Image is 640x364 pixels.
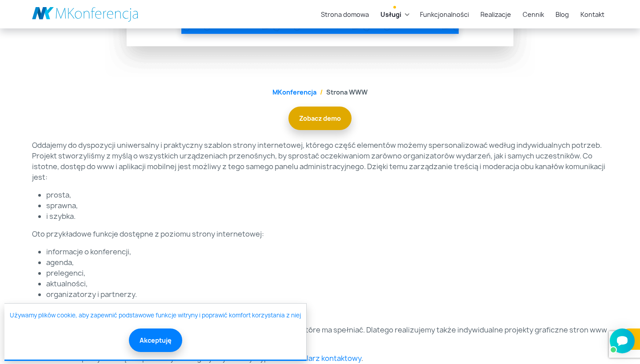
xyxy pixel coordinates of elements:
[477,6,515,23] a: Realizacje
[32,140,608,182] p: Oddajemy do dyspozycji uniwersalny i praktyczny szablon strony internetowej, którego część elemen...
[46,289,608,300] li: organizatorzy i partnerzy.
[46,268,608,278] li: prelegenci,
[317,6,372,23] a: Strona domowa
[46,257,608,268] li: agenda,
[46,190,608,200] li: prosta,
[32,324,608,346] p: W działaniu kierujemy się zasadą idealnego dopasowania narzędzia do funkcji, które ma spełniać. D...
[32,353,608,364] p: Masz autorski pomysł? Chętnie poznamy szczegóły. Wystarczy wypełnić .
[288,107,352,130] a: Zobacz demo
[46,278,608,289] li: aktualności,
[46,211,608,222] li: i szybka.
[46,246,608,257] li: informacje o konferencji,
[129,328,182,352] button: Akceptuję
[377,6,405,23] a: Usługi
[32,307,608,317] p: Chcesz poznać wszystkie możliwości? [GEOGRAPHIC_DATA] .
[416,6,472,23] a: Funkcjonalności
[46,200,608,211] li: sprawna,
[577,6,608,23] a: Kontakt
[519,6,548,23] a: Cennik
[286,353,361,363] a: formularz kontaktowy
[32,87,608,97] nav: breadcrumb
[610,328,635,353] iframe: Smartsupp widget button
[32,229,608,239] p: Oto przykładowe funkcje dostępne z poziomu strony internetowej:
[552,6,572,23] a: Blog
[10,311,301,320] a: Używamy plików cookie, aby zapewnić podstawowe funkcje witryny i poprawić komfort korzystania z niej
[316,87,368,97] li: Strona WWW
[272,88,316,96] a: MKonferencja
